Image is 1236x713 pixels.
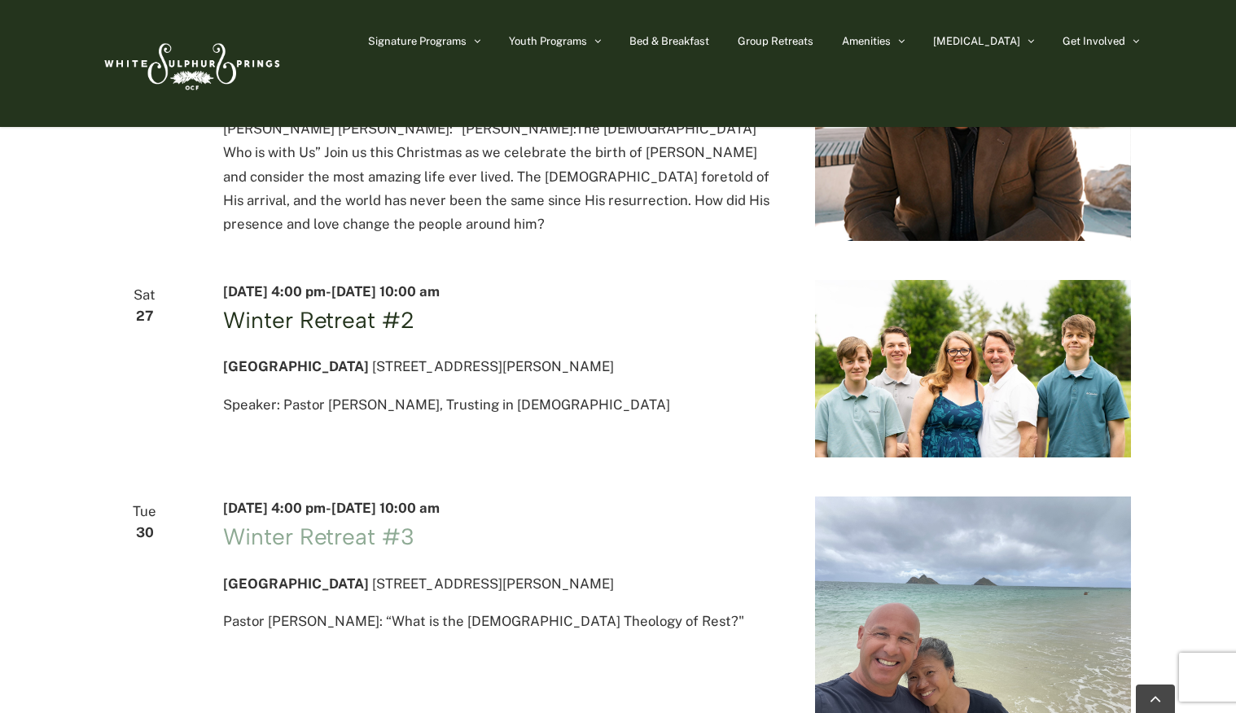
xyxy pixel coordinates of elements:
[933,36,1020,46] span: [MEDICAL_DATA]
[223,500,440,516] time: -
[105,500,184,523] span: Tue
[509,36,587,46] span: Youth Programs
[738,36,813,46] span: Group Retreats
[223,283,326,300] span: [DATE] 4:00 pm
[815,280,1131,457] img: rob olson family
[223,393,776,417] p: Speaker: Pastor [PERSON_NAME], Trusting in [DEMOGRAPHIC_DATA]
[331,283,440,300] span: [DATE] 10:00 am
[97,25,284,102] img: White Sulphur Springs Logo
[842,36,891,46] span: Amenities
[223,306,414,334] a: Winter Retreat #2
[223,358,369,374] span: [GEOGRAPHIC_DATA]
[368,36,467,46] span: Signature Programs
[223,500,326,516] span: [DATE] 4:00 pm
[105,304,184,328] span: 27
[223,283,440,300] time: -
[372,358,614,374] span: [STREET_ADDRESS][PERSON_NAME]
[1063,36,1125,46] span: Get Involved
[629,36,709,46] span: Bed & Breakfast
[223,610,776,633] p: Pastor [PERSON_NAME]: “What is the [DEMOGRAPHIC_DATA] Theology of Rest?"
[223,523,414,550] a: Winter Retreat #3
[223,117,776,237] p: [PERSON_NAME] [PERSON_NAME]: “[PERSON_NAME]:The [DEMOGRAPHIC_DATA] Who is with Us” Join us this C...
[223,575,369,592] span: [GEOGRAPHIC_DATA]
[105,521,184,545] span: 30
[372,575,614,592] span: [STREET_ADDRESS][PERSON_NAME]
[331,500,440,516] span: [DATE] 10:00 am
[105,283,184,307] span: Sat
